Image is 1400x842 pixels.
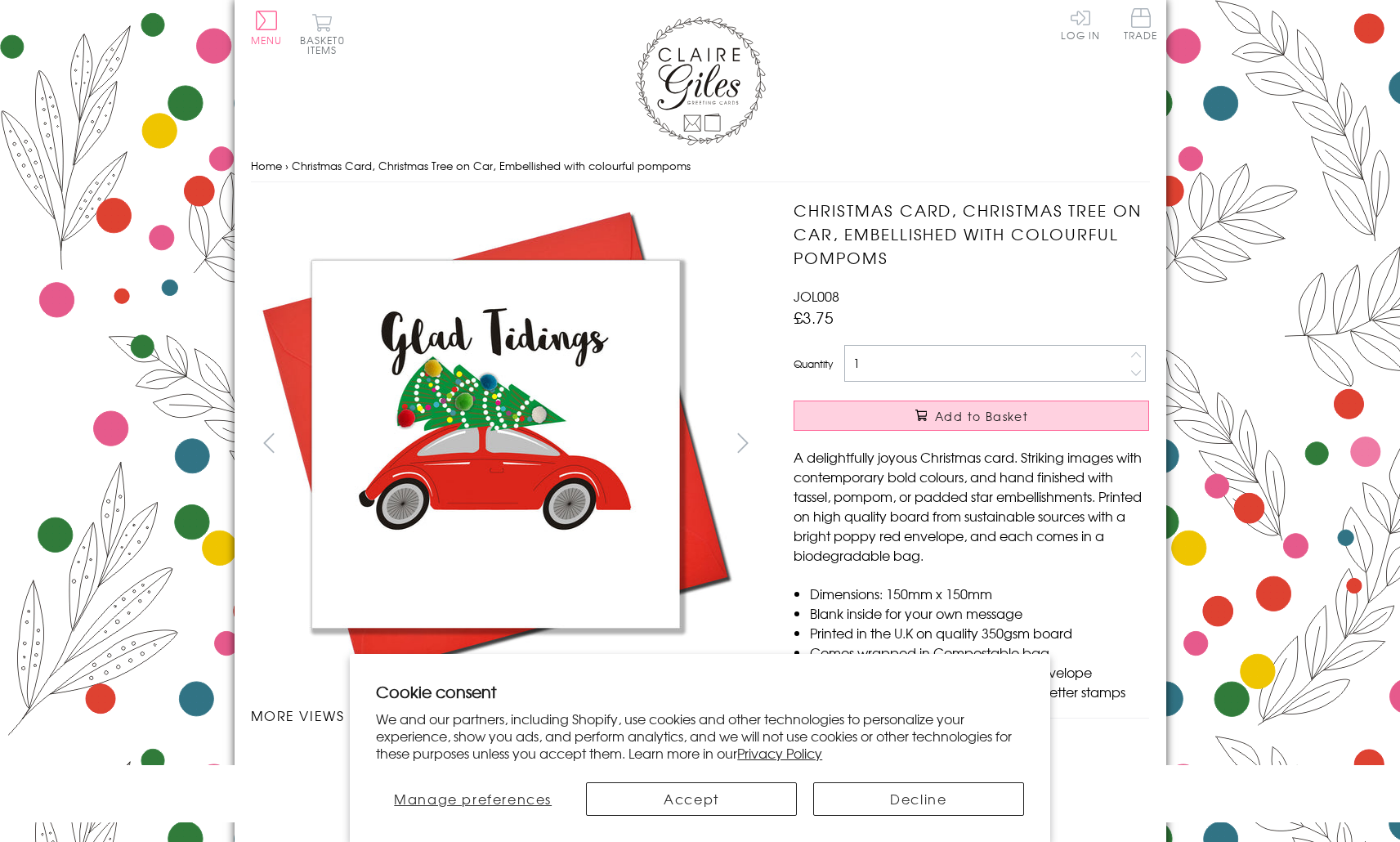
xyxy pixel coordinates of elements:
[307,33,345,57] span: 0 items
[251,11,283,45] button: Menu
[794,199,1149,269] h1: Christmas Card, Christmas Tree on Car, Embellished with colourful pompoms
[376,782,570,816] button: Manage preferences
[250,199,740,689] img: Christmas Card, Christmas Tree on Car, Embellished with colourful pompoms
[251,150,1150,183] nav: breadcrumbs
[810,643,1149,662] li: Comes wrapped in Compostable bag
[292,158,691,173] span: Christmas Card, Christmas Tree on Car, Embellished with colourful pompoms
[794,356,833,371] label: Quantity
[810,623,1149,643] li: Printed in the U.K on quality 350gsm board
[813,782,1024,816] button: Decline
[794,447,1149,565] p: A delightfully joyous Christmas card. Striking images with contemporary bold colours, and hand fi...
[635,16,766,146] img: Claire Giles Greetings Cards
[251,705,762,725] h3: More views
[251,741,378,777] li: Carousel Page 1 (Current Slide)
[794,401,1149,431] button: Add to Basket
[285,158,288,173] span: ›
[724,424,761,461] button: next
[1124,8,1158,43] a: Trade
[251,33,283,47] span: Menu
[1061,8,1100,40] a: Log In
[394,789,552,808] span: Manage preferences
[794,306,834,329] span: £3.75
[376,710,1024,761] p: We and our partners, including Shopify, use cookies and other technologies to personalize your ex...
[251,741,762,777] ul: Carousel Pagination
[251,158,282,173] a: Home
[794,286,839,306] span: JOL008
[935,408,1028,424] span: Add to Basket
[737,743,822,763] a: Privacy Policy
[376,680,1024,703] h2: Cookie consent
[810,584,1149,603] li: Dimensions: 150mm x 150mm
[300,13,345,55] button: Basket0 items
[1124,8,1158,40] span: Trade
[251,424,288,461] button: prev
[810,603,1149,623] li: Blank inside for your own message
[761,199,1251,689] img: Christmas Card, Christmas Tree on Car, Embellished with colourful pompoms
[586,782,797,816] button: Accept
